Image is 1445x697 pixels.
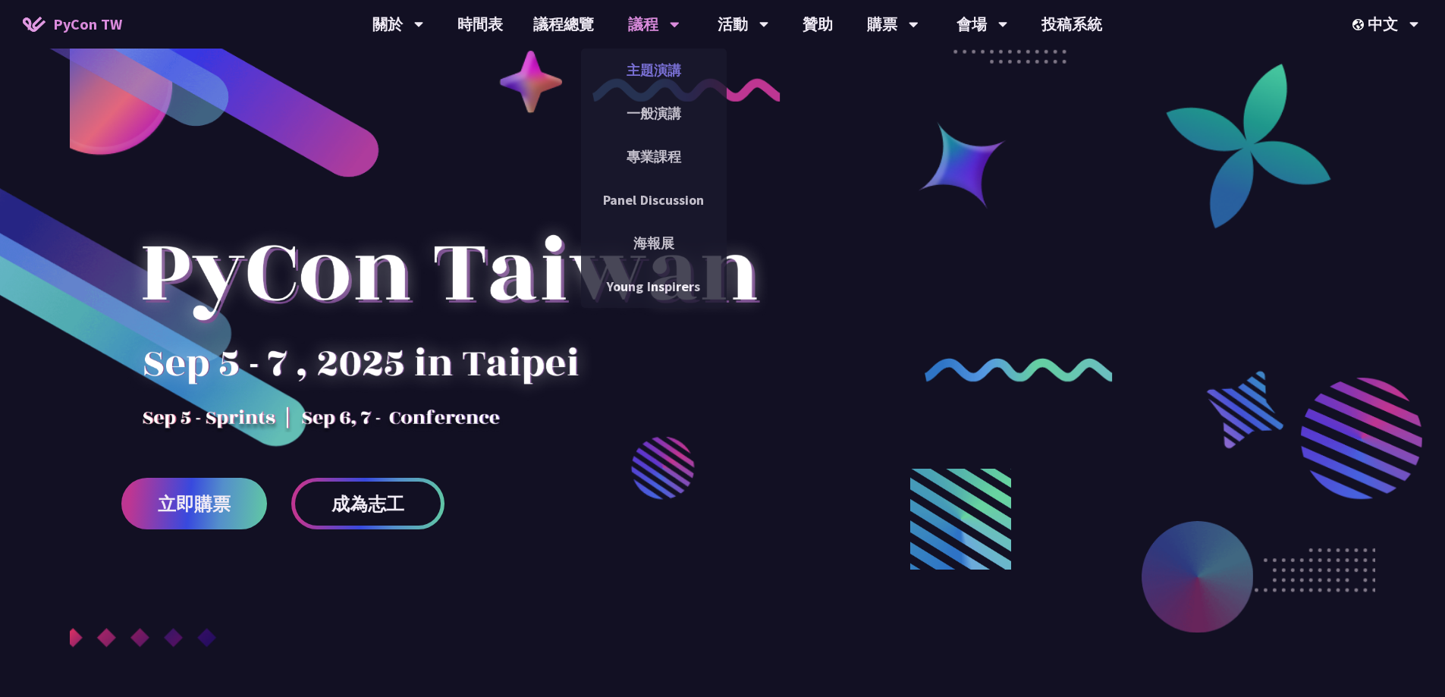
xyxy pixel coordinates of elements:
[53,13,122,36] span: PyCon TW
[158,494,231,513] span: 立即購票
[925,358,1113,381] img: curly-2.e802c9f.png
[121,478,267,529] a: 立即購票
[23,17,46,32] img: Home icon of PyCon TW 2025
[581,225,727,261] a: 海報展
[8,5,137,43] a: PyCon TW
[581,182,727,218] a: Panel Discussion
[1352,19,1368,30] img: Locale Icon
[581,96,727,131] a: 一般演講
[581,268,727,304] a: Young Inspirers
[581,139,727,174] a: 專業課程
[581,52,727,88] a: 主題演講
[331,494,404,513] span: 成為志工
[291,478,444,529] a: 成為志工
